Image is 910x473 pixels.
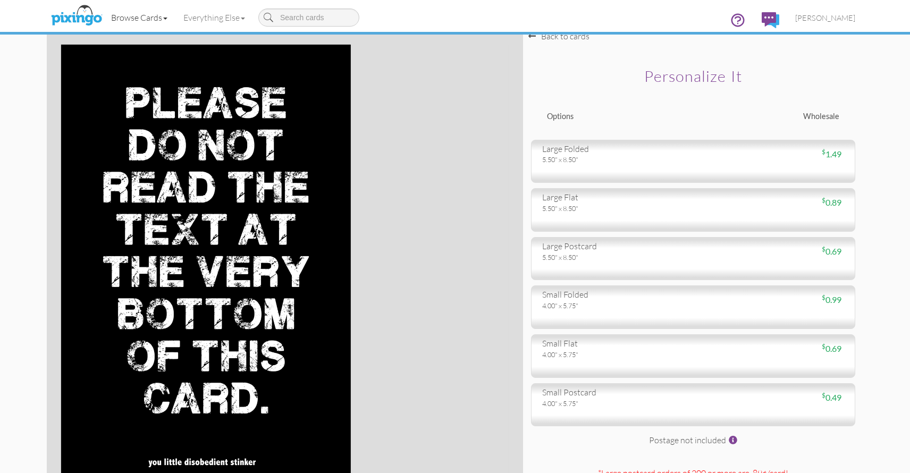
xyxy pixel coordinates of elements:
span: [PERSON_NAME] [795,13,855,22]
div: large postcard [542,240,685,252]
input: Search cards [258,9,359,27]
img: comments.svg [762,12,779,28]
div: Postage not included [531,434,855,461]
span: 0.69 [822,246,841,256]
img: pixingo logo [48,3,105,29]
sup: $ [822,196,825,204]
div: 5.50" x 8.50" [542,252,685,262]
h2: Personalize it [550,68,837,85]
div: 5.50" x 8.50" [542,204,685,213]
sup: $ [822,148,825,156]
div: Options [539,111,693,122]
div: small folded [542,289,685,301]
span: 0.49 [822,392,841,402]
div: large folded [542,143,685,155]
div: 4.00" x 5.75" [542,350,685,359]
div: large flat [542,191,685,204]
div: 4.00" x 5.75" [542,399,685,408]
a: [PERSON_NAME] [787,4,863,31]
sup: $ [822,293,825,301]
span: 0.89 [822,197,841,207]
div: Wholesale [693,111,847,122]
div: 4.00" x 5.75" [542,301,685,310]
a: Everything Else [175,4,253,31]
sup: $ [822,245,825,253]
div: small postcard [542,386,685,399]
sup: $ [822,391,825,399]
div: 5.50" x 8.50" [542,155,685,164]
span: 1.49 [822,149,841,159]
a: Browse Cards [103,4,175,31]
span: 0.99 [822,294,841,305]
sup: $ [822,342,825,350]
span: 0.69 [822,343,841,353]
div: small flat [542,337,685,350]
